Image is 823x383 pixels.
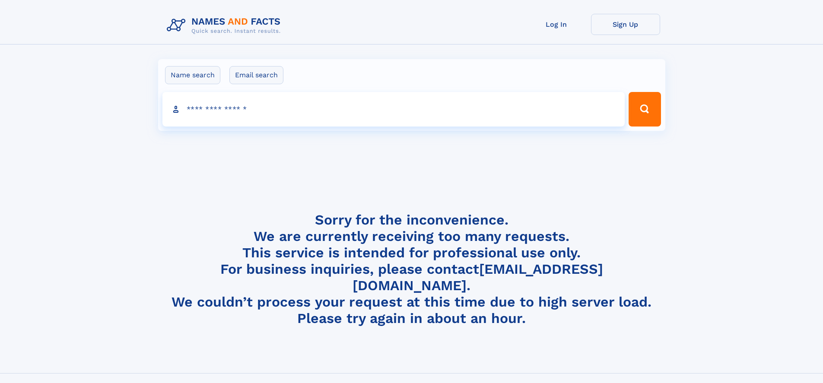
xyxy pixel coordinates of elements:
[353,261,603,294] a: [EMAIL_ADDRESS][DOMAIN_NAME]
[522,14,591,35] a: Log In
[165,66,220,84] label: Name search
[163,212,660,327] h4: Sorry for the inconvenience. We are currently receiving too many requests. This service is intend...
[629,92,661,127] button: Search Button
[591,14,660,35] a: Sign Up
[163,14,288,37] img: Logo Names and Facts
[229,66,283,84] label: Email search
[162,92,625,127] input: search input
